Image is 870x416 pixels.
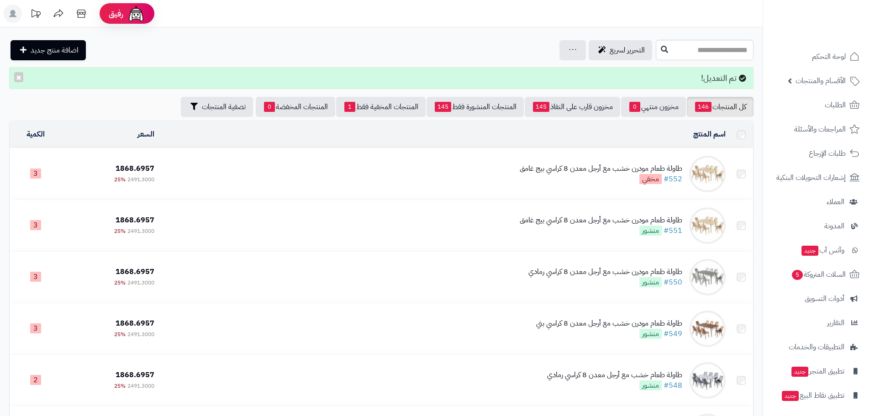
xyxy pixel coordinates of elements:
a: تطبيق المتجرجديد [769,360,865,382]
span: 0 [629,102,640,112]
img: طاولة طعام مودرن خشب مع أرجل معدن 8 كراسي بيج غامق [689,207,726,244]
span: طلبات الإرجاع [809,147,846,160]
span: أدوات التسويق [805,292,844,305]
span: 2 [30,375,41,385]
span: 1 [344,102,355,112]
a: أدوات التسويق [769,288,865,310]
span: 3 [30,323,41,333]
span: تطبيق نقاط البيع [781,389,844,402]
a: المنتجات المخفية فقط1 [336,97,426,117]
a: إشعارات التحويلات البنكية [769,167,865,189]
img: ai-face.png [127,5,145,23]
span: التطبيقات والخدمات [789,341,844,353]
a: تحديثات المنصة [24,5,47,25]
div: تم التعديل! [9,67,754,89]
a: التحرير لسريع [589,40,652,60]
a: تطبيق نقاط البيعجديد [769,384,865,406]
span: الأقسام والمنتجات [796,74,846,87]
a: #550 [664,277,682,288]
span: رفيق [109,8,123,19]
span: جديد [791,367,808,377]
a: #552 [664,174,682,184]
span: 2491.3000 [127,382,154,390]
a: العملاء [769,191,865,213]
span: 5 [792,270,803,280]
img: طاولة طعام مودرن خشب مع أرجل معدن 8 كراسي بيج غامق [689,156,726,192]
a: الطلبات [769,94,865,116]
span: التقارير [827,316,844,329]
span: 145 [435,102,451,112]
a: وآتس آبجديد [769,239,865,261]
img: logo-2.png [808,23,861,42]
a: #551 [664,225,682,236]
span: منشور [639,277,662,287]
a: المدونة [769,215,865,237]
span: 25% [114,330,126,338]
span: 25% [114,279,126,287]
span: إشعارات التحويلات البنكية [776,171,846,184]
a: المنتجات المخفضة0 [256,97,335,117]
span: 146 [695,102,712,112]
span: تطبيق المتجر [791,365,844,378]
img: طاولة طعام مودرن خشب مع أرجل معدن 8 كراسي رمادي [689,259,726,295]
span: 2491.3000 [127,279,154,287]
a: مخزون منتهي0 [621,97,686,117]
a: #548 [664,380,682,391]
span: منشور [639,329,662,339]
a: التقارير [769,312,865,334]
span: 3 [30,169,41,179]
div: طاولة طعام مودرن خشب مع أرجل معدن 8 كراسي بني [536,318,682,329]
div: طاولة طعام مودرن خشب مع أرجل معدن 8 كراسي رمادي [528,267,682,277]
span: الطلبات [825,99,846,111]
span: 1868.6957 [116,266,154,277]
a: #549 [664,328,682,339]
span: السلات المتروكة [791,268,846,281]
span: منشور [639,226,662,236]
span: تصفية المنتجات [202,101,246,112]
span: 0 [264,102,275,112]
span: منشور [639,380,662,390]
span: 1868.6957 [116,163,154,174]
button: تصفية المنتجات [181,97,253,117]
span: 25% [114,227,126,235]
a: اسم المنتج [693,129,726,140]
span: 3 [30,220,41,230]
span: مخفي [639,174,662,184]
span: اضافة منتج جديد [31,45,79,56]
div: طاولة طعام خشب مع أرجل معدن 8 كراسي رمادي [547,370,682,380]
span: 2491.3000 [127,330,154,338]
span: 145 [533,102,549,112]
span: جديد [801,246,818,256]
span: وآتس آب [801,244,844,257]
span: المدونة [824,220,844,232]
span: 1868.6957 [116,215,154,226]
div: طاولة طعام مودرن خشب مع أرجل معدن 8 كراسي بيج غامق [520,215,682,226]
a: اضافة منتج جديد [11,40,86,60]
span: المراجعات والأسئلة [794,123,846,136]
span: 2491.3000 [127,175,154,184]
a: السلات المتروكة5 [769,263,865,285]
a: التطبيقات والخدمات [769,336,865,358]
a: الكمية [26,129,45,140]
span: لوحة التحكم [812,50,846,63]
span: 25% [114,175,126,184]
span: جديد [782,391,799,401]
span: التحرير لسريع [610,45,645,56]
a: المنتجات المنشورة فقط145 [427,97,524,117]
a: لوحة التحكم [769,46,865,68]
a: طلبات الإرجاع [769,142,865,164]
span: 1868.6957 [116,318,154,329]
span: 25% [114,382,126,390]
a: كل المنتجات146 [687,97,754,117]
button: × [14,72,23,82]
span: 2491.3000 [127,227,154,235]
a: المراجعات والأسئلة [769,118,865,140]
span: العملاء [827,195,844,208]
img: طاولة طعام خشب مع أرجل معدن 8 كراسي رمادي [689,362,726,399]
span: 3 [30,272,41,282]
img: طاولة طعام مودرن خشب مع أرجل معدن 8 كراسي بني [689,311,726,347]
a: مخزون قارب على النفاذ145 [525,97,620,117]
div: طاولة طعام مودرن خشب مع أرجل معدن 8 كراسي بيج غامق [520,163,682,174]
a: السعر [137,129,154,140]
span: 1868.6957 [116,369,154,380]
